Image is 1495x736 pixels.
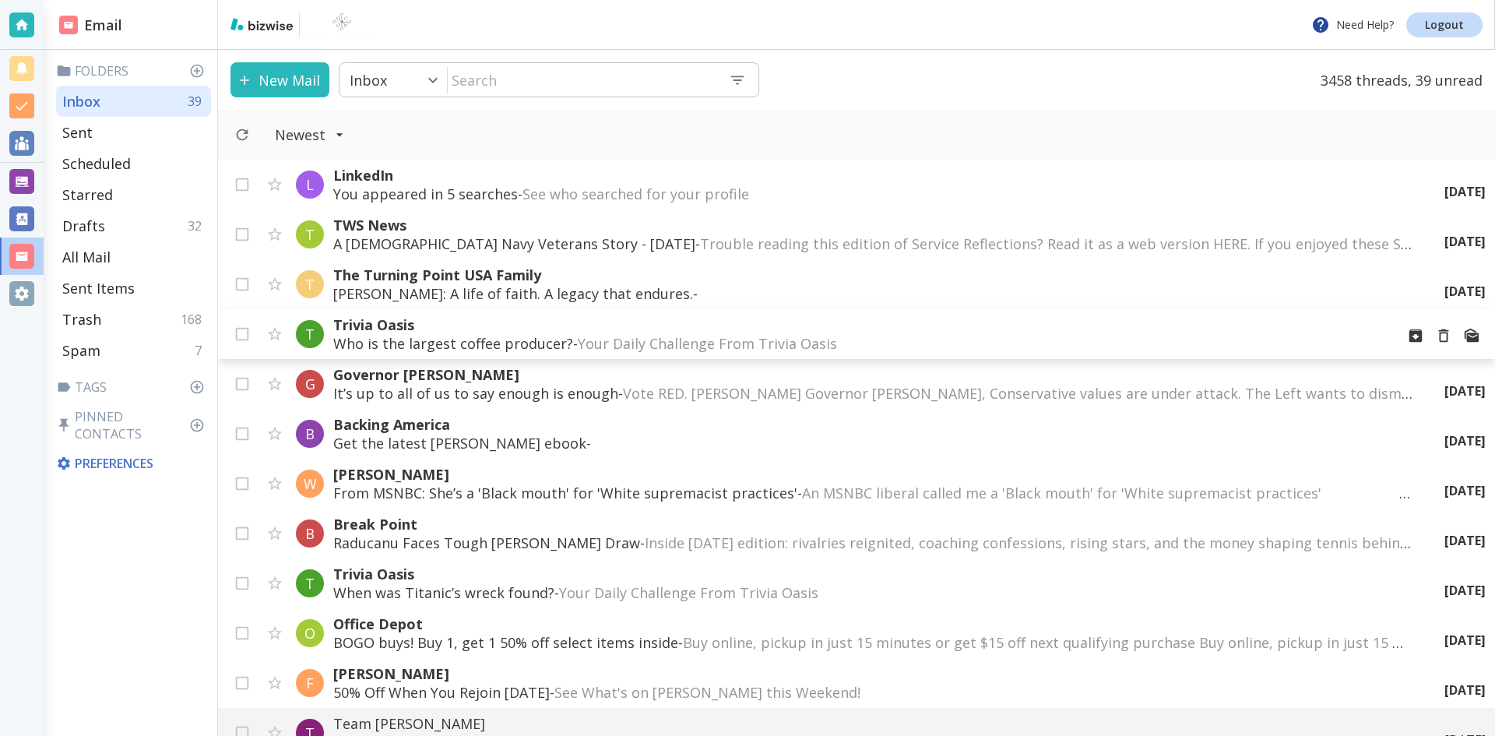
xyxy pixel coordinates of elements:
[1444,632,1486,649] p: [DATE]
[333,284,1413,303] p: [PERSON_NAME]: A life of faith. A legacy that endures. -
[522,185,1076,203] span: See who searched for your profile ͏ ͏ ͏ ͏ ͏ ͏ ͏ ͏ ͏ ͏ ͏ ͏ ͏ ͏ ͏ ͏ ͏ ͏ ͏ ͏ ͏ ͏ ͏ ͏ ͏ ͏ ͏ ͏ ͏ ͏ ͏ ͏...
[306,12,378,37] img: BioTech International
[578,334,1152,353] span: Your Daily Challenge From Trivia Oasis ‌ ‌ ‌ ‌ ‌ ‌ ‌ ‌ ‌ ‌ ‌ ‌ ‌ ‌ ‌ ‌ ‌ ‌ ‌ ‌ ‌ ‌ ‌ ‌ ‌ ‌ ‌ ‌ ‌ ...
[62,92,100,111] p: Inbox
[333,465,1413,484] p: [PERSON_NAME]
[1402,322,1430,350] button: Archive
[333,266,1413,284] p: The Turning Point USA Family
[1444,283,1486,300] p: [DATE]
[56,273,211,304] div: Sent Items
[559,583,1134,602] span: Your Daily Challenge From Trivia Oasis ‌ ‌ ‌ ‌ ‌ ‌ ‌ ‌ ‌ ‌ ‌ ‌ ‌ ‌ ‌ ‌ ‌ ‌ ‌ ‌ ‌ ‌ ‌ ‌ ‌ ‌ ‌ ‌ ‌ ...
[56,241,211,273] div: All Mail
[1444,233,1486,250] p: [DATE]
[305,325,315,343] p: T
[333,565,1413,583] p: Trivia Oasis
[333,484,1413,502] p: From MSNBC: She’s a 'Black mouth' for 'White supremacist practices' -
[333,534,1413,552] p: Raducanu Faces Tough [PERSON_NAME] Draw -
[1311,62,1483,97] p: 3458 threads, 39 unread
[59,16,78,34] img: DashboardSidebarEmail.svg
[62,217,105,235] p: Drafts
[333,415,1413,434] p: Backing America
[333,234,1413,253] p: A [DEMOGRAPHIC_DATA] Navy Veterans Story - [DATE] -
[56,148,211,179] div: Scheduled
[59,15,122,36] h2: Email
[62,154,131,173] p: Scheduled
[305,275,315,294] p: T
[1444,432,1486,449] p: [DATE]
[333,664,1413,683] p: [PERSON_NAME]
[56,117,211,148] div: Sent
[56,210,211,241] div: Drafts32
[1406,12,1483,37] a: Logout
[56,62,211,79] p: Folders
[230,62,329,97] button: New Mail
[333,315,1383,334] p: Trivia Oasis
[56,86,211,117] div: Inbox39
[181,311,208,328] p: 168
[333,334,1383,353] p: Who is the largest coffee producer? -
[188,217,208,234] p: 32
[591,434,786,453] span: ͏‌ ﻿͏‌ ﻿͏‌ ﻿͏‌ ﻿͏‌ ﻿͏‌ ﻿͏‌ ﻿͏‌ ﻿͏‌ ﻿͏‌ ﻿͏‌ ﻿͏‌ ﻿͏‌ ﻿͏‌ ﻿͏‌ ﻿͏‌ ﻿͏‌ ﻿͏‌ ﻿͏‌ ﻿͏‌ ﻿͏‌ ﻿͏‌ ﻿͏‌ ﻿͏‌ ﻿͏...
[195,342,208,359] p: 7
[305,225,315,244] p: T
[188,93,208,110] p: 39
[228,121,256,149] button: Refresh
[304,624,315,643] p: O
[1311,16,1394,34] p: Need Help?
[1444,532,1486,549] p: [DATE]
[62,185,113,204] p: Starred
[56,455,208,472] p: Preferences
[698,284,1079,303] span: ‌ ‌ ‌ ‌ ‌ ‌ ‌ ‌ ‌ ‌ ‌ ‌ ‌ ‌ ‌ ‌ ‌ ‌ ‌ ‌ ‌ ‌ ‌ ‌ ‌ ‌ ‌ ‌ ‌ ‌ ‌ ‌ ‌ ‌ ‌ ‌ ‌ ‌ ‌ ‌ ‌ ‌ ‌ ‌ ‌ ‌ ‌ ‌ ‌...
[333,615,1413,633] p: Office Depot
[306,175,314,194] p: L
[333,216,1413,234] p: TWS News
[56,304,211,335] div: Trash168
[333,683,1413,702] p: 50% Off When You Rejoin [DATE] -
[333,185,1413,203] p: You appeared in 5 searches -
[56,335,211,366] div: Spam7
[350,71,387,90] p: Inbox
[448,64,716,96] input: Search
[305,524,315,543] p: B
[305,375,315,393] p: G
[62,310,101,329] p: Trash
[62,279,135,298] p: Sent Items
[333,515,1413,534] p: Break Point
[333,365,1413,384] p: Governor [PERSON_NAME]
[305,574,315,593] p: T
[306,674,314,692] p: F
[1425,19,1464,30] p: Logout
[1444,681,1486,699] p: [DATE]
[554,683,1168,702] span: See What's on [PERSON_NAME] this Weekend! ͏ ‌ ﻿ ͏ ‌ ﻿ ͏ ‌ ﻿ ͏ ‌ ﻿ ͏ ‌ ﻿ ͏ ‌ ﻿ ͏ ‌ ﻿ ͏ ‌ ﻿ ͏ ‌ ﻿ ͏...
[1444,183,1486,200] p: [DATE]
[333,714,1413,733] p: Team [PERSON_NAME]
[1458,322,1486,350] button: Mark as Read
[259,118,360,152] button: Filter
[56,179,211,210] div: Starred
[1444,382,1486,400] p: [DATE]
[333,583,1413,602] p: When was Titanic’s wreck found? -
[305,424,315,443] p: B
[56,379,211,396] p: Tags
[304,474,317,493] p: W
[1444,582,1486,599] p: [DATE]
[62,248,111,266] p: All Mail
[62,123,93,142] p: Sent
[62,341,100,360] p: Spam
[333,633,1413,652] p: BOGO buys! Buy 1, get 1 50% off select items inside -
[53,449,211,478] div: Preferences
[1444,482,1486,499] p: [DATE]
[333,166,1413,185] p: LinkedIn
[1430,322,1458,350] button: Move to Trash
[230,18,293,30] img: bizwise
[333,434,1413,453] p: Get the latest [PERSON_NAME] ebook -
[56,408,211,442] p: Pinned Contacts
[333,384,1413,403] p: It’s up to all of us to say enough is enough -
